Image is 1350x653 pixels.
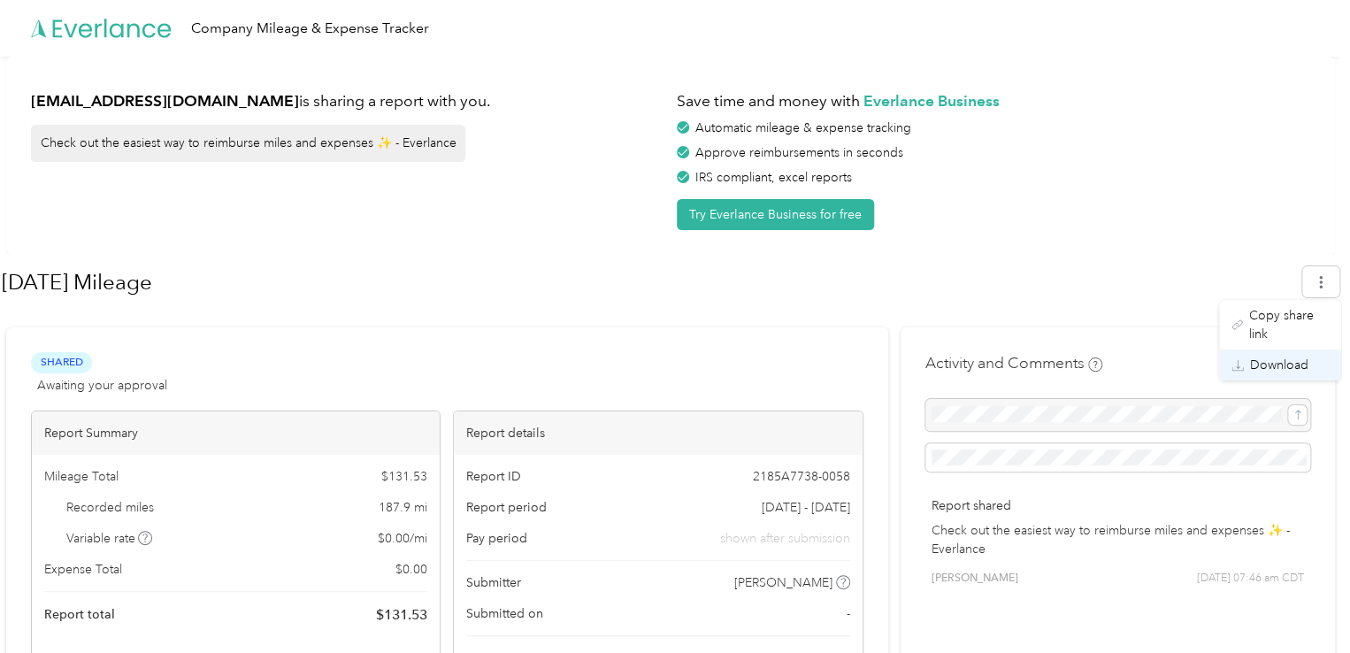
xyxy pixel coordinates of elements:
h1: Save time and money with [677,90,1310,112]
span: [PERSON_NAME] [932,571,1018,587]
span: Variable rate [66,529,153,548]
span: Pay period [466,529,527,548]
strong: Everlance Business [863,91,1000,110]
span: $ 0.00 [395,560,427,579]
p: Check out the easiest way to reimburse miles and expenses ✨ - Everlance [932,521,1304,558]
strong: [EMAIL_ADDRESS][DOMAIN_NAME] [31,91,299,110]
h1: is sharing a report with you. [31,90,664,112]
span: [DATE] 07:46 am CDT [1197,571,1304,587]
span: $ 0.00 / mi [378,529,427,548]
span: 187.9 mi [379,498,427,517]
h4: Activity and Comments [925,352,1102,374]
span: Copy share link [1249,306,1329,343]
span: [DATE] - [DATE] [762,498,850,517]
span: Automatic mileage & expense tracking [695,120,911,135]
span: Report period [466,498,547,517]
span: $ 131.53 [376,604,427,626]
span: Expense Total [44,560,122,579]
span: Submitted on [466,604,543,623]
span: IRS compliant, excel reports [695,170,852,185]
div: Check out the easiest way to reimburse miles and expenses ✨ - Everlance [31,125,465,162]
span: Approve reimbursements in seconds [695,145,903,160]
span: Awaiting your approval [37,376,167,395]
h1: August 2025 Mileage [2,261,1290,303]
span: Report ID [466,467,521,486]
span: Mileage Total [44,467,119,486]
span: Shared [31,352,92,373]
span: [PERSON_NAME] [734,573,832,592]
span: $ 131.53 [381,467,427,486]
div: Company Mileage & Expense Tracker [191,18,429,40]
div: Report details [454,411,862,455]
span: Submitter [466,573,521,592]
span: shown after submission [720,529,850,548]
button: Try Everlance Business for free [677,199,874,230]
span: 2185A7738-0058 [753,467,850,486]
span: Recorded miles [66,498,154,517]
p: Report shared [932,496,1304,515]
span: Download [1250,356,1308,374]
div: Report Summary [32,411,440,455]
span: - [847,604,850,623]
span: Report total [44,605,115,624]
